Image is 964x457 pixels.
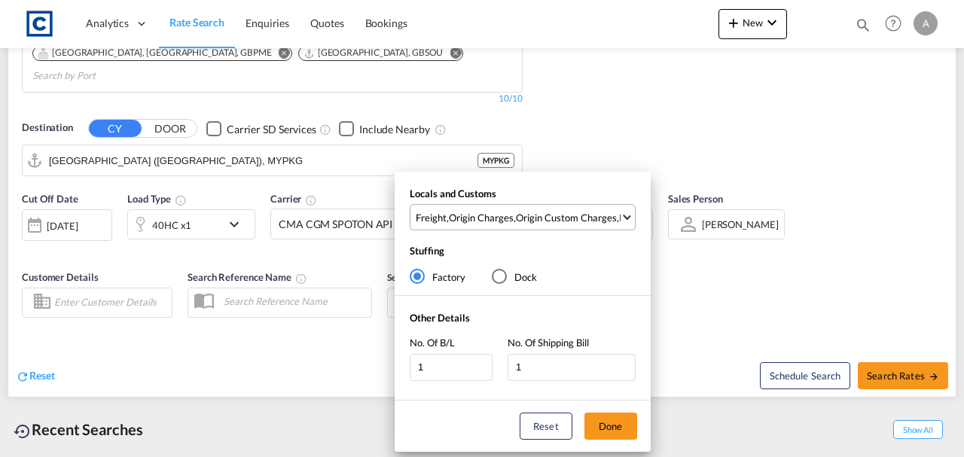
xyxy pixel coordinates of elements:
[410,269,465,284] md-radio-button: Factory
[520,413,572,440] button: Reset
[410,187,496,200] span: Locals and Customs
[410,245,444,257] span: Stuffing
[584,413,637,440] button: Done
[410,337,455,349] span: No. Of B/L
[492,269,537,284] md-radio-button: Dock
[619,211,686,224] div: Pickup Charges
[449,211,514,224] div: Origin Charges
[410,312,470,324] span: Other Details
[416,211,447,224] div: Freight
[410,204,636,230] md-select: Select Locals and Customs: Freight, Origin Charges, Origin Custom Charges, Pickup Charges
[416,211,621,224] span: , , ,
[516,211,617,224] div: Origin Custom Charges
[410,354,493,381] input: No. Of B/L
[508,354,636,381] input: No. Of Shipping Bill
[508,337,589,349] span: No. Of Shipping Bill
